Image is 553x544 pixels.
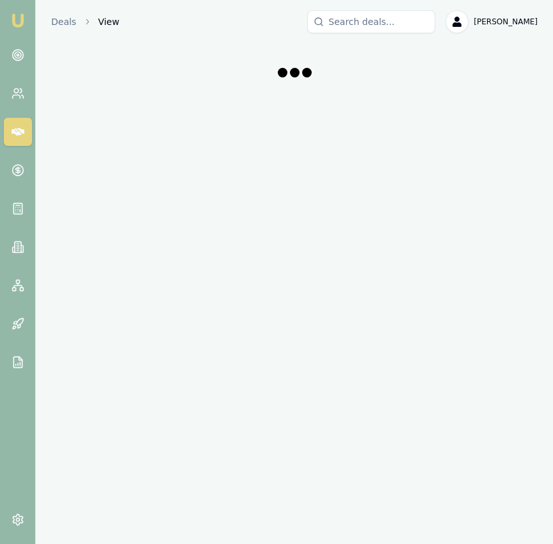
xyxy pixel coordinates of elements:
[98,15,119,28] span: View
[307,10,435,33] input: Search deals
[474,17,538,27] span: [PERSON_NAME]
[10,13,26,28] img: emu-icon-u.png
[51,15,119,28] nav: breadcrumb
[51,15,76,28] a: Deals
